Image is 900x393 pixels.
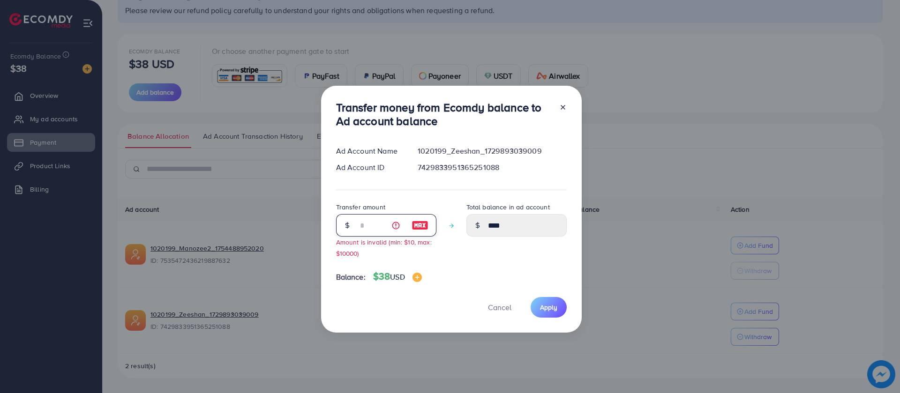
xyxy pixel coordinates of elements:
[531,297,567,317] button: Apply
[488,302,511,312] span: Cancel
[336,202,385,212] label: Transfer amount
[329,146,411,156] div: Ad Account Name
[336,237,432,257] small: Amount is invalid (min: $10, max: $10000)
[329,162,411,173] div: Ad Account ID
[336,101,552,128] h3: Transfer money from Ecomdy balance to Ad account balance
[336,272,366,282] span: Balance:
[390,272,405,282] span: USD
[412,220,428,231] img: image
[373,271,422,282] h4: $38
[476,297,523,317] button: Cancel
[466,202,550,212] label: Total balance in ad account
[410,146,574,156] div: 1020199_Zeeshan_1729893039009
[540,303,557,312] span: Apply
[412,273,422,282] img: image
[410,162,574,173] div: 7429833951365251088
